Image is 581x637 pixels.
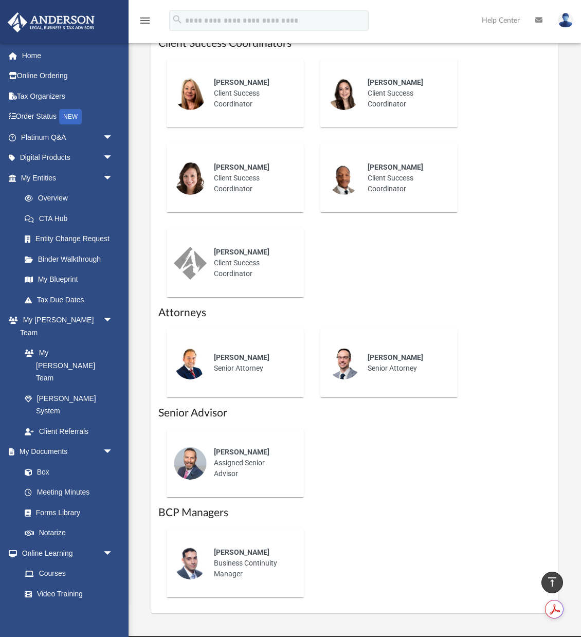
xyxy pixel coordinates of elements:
[541,572,563,593] a: vertical_align_top
[7,310,123,343] a: My [PERSON_NAME] Teamarrow_drop_down
[7,442,123,462] a: My Documentsarrow_drop_down
[546,576,558,588] i: vertical_align_top
[139,20,151,27] a: menu
[207,240,297,286] div: Client Success Coordinator
[360,345,450,381] div: Senior Attorney
[14,188,129,209] a: Overview
[103,168,123,189] span: arrow_drop_down
[14,563,123,584] a: Courses
[214,353,269,361] span: [PERSON_NAME]
[174,347,207,379] img: thumbnail
[207,155,297,202] div: Client Success Coordinator
[14,208,129,229] a: CTA Hub
[207,70,297,117] div: Client Success Coordinator
[14,523,123,543] a: Notarize
[328,347,360,379] img: thumbnail
[7,148,129,168] a: Digital Productsarrow_drop_down
[360,155,450,202] div: Client Success Coordinator
[14,343,118,389] a: My [PERSON_NAME] Team
[158,406,551,421] h1: Senior Advisor
[174,77,207,110] img: thumbnail
[7,66,129,86] a: Online Ordering
[368,353,423,361] span: [PERSON_NAME]
[207,345,297,381] div: Senior Attorney
[214,248,269,256] span: [PERSON_NAME]
[103,543,123,564] span: arrow_drop_down
[14,249,129,269] a: Binder Walkthrough
[7,543,123,563] a: Online Learningarrow_drop_down
[7,168,129,188] a: My Entitiesarrow_drop_down
[14,482,123,503] a: Meeting Minutes
[368,78,423,86] span: [PERSON_NAME]
[172,14,183,25] i: search
[14,229,129,249] a: Entity Change Request
[158,305,551,320] h1: Attorneys
[158,505,551,520] h1: BCP Managers
[158,36,551,51] h1: Client Success Coordinators
[214,448,269,456] span: [PERSON_NAME]
[103,127,123,148] span: arrow_drop_down
[174,447,207,480] img: thumbnail
[174,162,207,195] img: thumbnail
[14,269,123,290] a: My Blueprint
[174,247,207,280] img: thumbnail
[214,78,269,86] span: [PERSON_NAME]
[214,548,269,556] span: [PERSON_NAME]
[14,584,118,604] a: Video Training
[103,310,123,331] span: arrow_drop_down
[14,421,123,442] a: Client Referrals
[360,70,450,117] div: Client Success Coordinator
[328,162,360,195] img: thumbnail
[5,12,98,32] img: Anderson Advisors Platinum Portal
[14,462,118,482] a: Box
[174,547,207,579] img: thumbnail
[207,540,297,587] div: Business Continuity Manager
[7,86,129,106] a: Tax Organizers
[368,163,423,171] span: [PERSON_NAME]
[14,502,118,523] a: Forms Library
[14,388,123,421] a: [PERSON_NAME] System
[14,289,129,310] a: Tax Due Dates
[103,148,123,169] span: arrow_drop_down
[7,106,129,128] a: Order StatusNEW
[59,109,82,124] div: NEW
[214,163,269,171] span: [PERSON_NAME]
[139,14,151,27] i: menu
[207,440,297,486] div: Assigned Senior Advisor
[328,77,360,110] img: thumbnail
[7,127,129,148] a: Platinum Q&Aarrow_drop_down
[558,13,573,28] img: User Pic
[103,442,123,463] span: arrow_drop_down
[7,45,129,66] a: Home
